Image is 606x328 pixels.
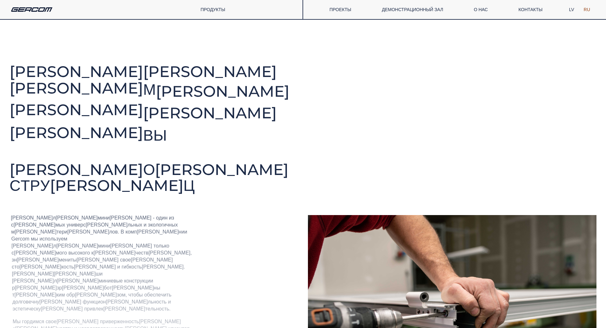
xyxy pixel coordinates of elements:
[181,229,184,235] span: и
[132,278,135,284] span: с
[98,243,101,249] span: м
[34,236,38,242] span: ы
[110,243,152,249] span: [PERSON_NAME]
[99,278,102,284] span: м
[92,299,94,305] span: к
[129,292,131,298] span: ч
[12,257,14,263] span: з
[62,257,65,263] span: е
[75,222,78,228] span: в
[155,162,289,178] span: [PERSON_NAME]
[169,292,171,298] span: ь
[72,292,75,298] span: р
[137,278,140,284] span: р
[15,299,18,305] span: о
[121,229,124,235] span: В
[140,222,142,228] span: х
[138,250,141,256] span: е
[12,299,15,305] span: д
[144,222,147,228] span: и
[56,243,98,249] span: [PERSON_NAME]
[71,250,75,256] span: ы
[105,278,108,284] span: н
[164,243,166,249] span: к
[98,306,101,312] span: е
[75,292,117,298] span: [PERSON_NAME]
[59,285,62,291] span: р
[153,299,156,305] span: н
[325,3,356,16] a: ПРОЕКТЫ
[128,257,131,263] span: е
[83,299,87,305] span: ф
[11,229,15,235] span: м
[29,299,31,305] span: е
[129,278,132,284] span: н
[162,299,164,305] span: т
[17,264,19,270] span: о
[149,250,191,256] span: [PERSON_NAME]
[18,299,21,305] span: л
[57,285,59,291] span: з
[122,257,125,263] span: в
[136,222,140,228] span: ы
[143,127,153,143] span: В
[165,215,168,221] span: н
[156,215,159,221] span: о
[143,250,146,256] span: т
[564,3,579,16] a: LV
[139,264,142,270] span: ь
[11,215,53,221] span: [PERSON_NAME]
[143,81,156,97] span: М
[33,306,36,312] span: с
[120,278,123,284] span: е
[11,222,14,228] span: с
[15,306,18,312] span: с
[77,257,119,263] span: [PERSON_NAME]
[144,278,147,284] span: ц
[141,250,143,256] span: с
[191,250,192,256] span: ,
[156,222,158,228] span: л
[53,215,56,221] span: л
[128,222,130,228] span: л
[45,236,48,242] span: п
[10,102,143,118] span: [PERSON_NAME]
[96,271,100,277] span: ш
[80,222,83,228] span: р
[14,264,17,270] span: т
[109,285,112,291] span: т
[109,215,151,221] span: [PERSON_NAME]
[166,292,169,298] span: т
[377,3,448,16] a: ДЕМОНСТРАЦИОННЫЙ ЗАЛ
[21,178,30,193] span: Т
[147,278,150,284] span: и
[56,250,59,256] span: м
[64,236,67,242] span: м
[87,306,90,312] span: р
[130,229,134,235] span: м
[122,264,123,270] span: г
[15,229,57,235] span: [PERSON_NAME]
[166,222,169,228] span: ч
[175,222,178,228] span: х
[125,292,127,298] span: ,
[153,215,155,221] span: -
[56,292,59,298] span: к
[142,278,144,284] span: к
[164,292,166,298] span: и
[97,299,100,305] span: и
[469,3,492,16] a: О нас
[12,285,15,291] span: р
[86,222,128,228] span: [PERSON_NAME]
[53,243,56,249] span: л
[82,250,85,256] span: о
[118,229,119,235] span: .
[54,278,57,284] span: л
[161,222,163,228] span: г
[166,243,169,249] span: о
[12,306,15,312] span: э
[78,222,80,228] span: е
[77,250,80,256] span: о
[143,105,277,121] span: [PERSON_NAME]
[107,285,110,291] span: о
